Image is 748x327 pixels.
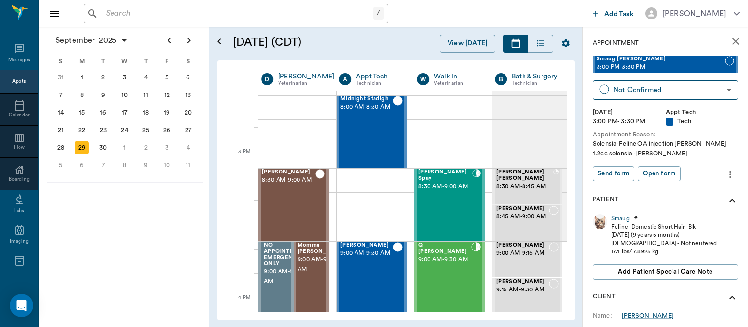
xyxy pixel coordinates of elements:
[14,207,24,214] div: Labs
[114,54,135,69] div: W
[139,88,152,102] div: Thursday, September 11, 2025
[181,106,195,119] div: Saturday, September 20, 2025
[496,279,549,285] span: [PERSON_NAME]
[440,35,495,53] button: View [DATE]
[496,249,549,258] span: 9:00 AM - 9:15 AM
[258,241,294,314] div: BOOKED, 9:00 AM - 9:30 AM
[96,71,110,84] div: Tuesday, September 2, 2025
[181,88,195,102] div: Saturday, September 13, 2025
[261,73,273,85] div: D
[434,72,480,81] a: Walk In
[637,4,748,22] button: [PERSON_NAME]
[356,72,402,81] a: Appt Tech
[294,241,329,314] div: CHECKED_OUT, 9:00 AM - 9:30 AM
[75,141,89,154] div: Today, Monday, September 29, 2025
[496,242,549,249] span: [PERSON_NAME]
[160,71,174,84] div: Friday, September 5, 2025
[93,54,114,69] div: T
[622,311,673,320] a: [PERSON_NAME]
[50,54,72,69] div: S
[139,71,152,84] div: Thursday, September 4, 2025
[54,158,68,172] div: Sunday, October 5, 2025
[356,79,402,88] div: Technician
[51,31,133,50] button: September2025
[496,182,553,192] span: 8:30 AM - 8:45 AM
[418,169,472,182] span: [PERSON_NAME] Spay
[597,62,725,72] span: 3:00 PM - 3:30 PM
[54,141,68,154] div: Sunday, September 28, 2025
[96,88,110,102] div: Tuesday, September 9, 2025
[54,88,68,102] div: Sunday, September 7, 2025
[262,175,315,185] span: 8:30 AM - 9:00 AM
[593,195,618,207] p: Patient
[340,242,393,249] span: [PERSON_NAME]
[10,294,33,317] div: Open Intercom Messenger
[160,106,174,119] div: Friday, September 19, 2025
[618,267,712,277] span: Add patient Special Care Note
[179,31,199,50] button: Next page
[340,102,393,112] span: 8:00 AM - 8:30 AM
[54,106,68,119] div: Sunday, September 14, 2025
[102,7,373,20] input: Search
[233,35,367,50] h5: [DATE] (CDT)
[97,34,118,47] span: 2025
[611,214,630,223] a: Smaug
[139,158,152,172] div: Thursday, October 9, 2025
[492,278,562,314] div: NOT_CONFIRMED, 9:15 AM - 9:30 AM
[118,106,131,119] div: Wednesday, September 17, 2025
[118,88,131,102] div: Wednesday, September 10, 2025
[611,239,717,248] div: [DEMOGRAPHIC_DATA] - Not neutered
[611,223,717,231] div: Feline - Domestic Short Hair - Blk
[337,241,407,314] div: CHECKED_OUT, 9:00 AM - 9:30 AM
[181,71,195,84] div: Saturday, September 6, 2025
[181,123,195,137] div: Saturday, September 27, 2025
[727,195,738,207] svg: show more
[298,242,346,255] span: Momma [PERSON_NAME]
[634,214,638,223] div: #
[278,72,334,81] div: [PERSON_NAME]
[723,166,738,183] button: more
[54,34,97,47] span: September
[597,56,725,62] span: Smaug [PERSON_NAME]
[213,23,225,60] button: Open calendar
[160,141,174,154] div: Friday, October 3, 2025
[225,147,250,171] div: 3 PM
[512,79,558,88] div: Technician
[418,182,472,192] span: 8:30 AM - 9:00 AM
[278,79,334,88] div: Veterinarian
[160,158,174,172] div: Friday, October 10, 2025
[512,72,558,81] a: Bath & Surgery
[264,242,309,267] span: NO APPOINTMENT! EMERGENCY ONLY!
[417,73,429,85] div: W
[160,123,174,137] div: Friday, September 26, 2025
[258,168,329,241] div: CHECKED_OUT, 8:30 AM - 9:00 AM
[613,84,723,96] div: Not Confirmed
[12,78,26,85] div: Appts
[135,54,156,69] div: T
[666,108,739,117] div: Appt Tech
[10,238,29,245] div: Imaging
[118,123,131,137] div: Wednesday, September 24, 2025
[662,8,726,19] div: [PERSON_NAME]
[496,206,549,212] span: [PERSON_NAME]
[492,205,562,241] div: NOT_CONFIRMED, 8:45 AM - 9:00 AM
[666,117,739,126] div: Tech
[264,267,309,287] span: 9:00 AM - 9:30 AM
[726,32,746,51] button: close
[414,168,485,241] div: CHECKED_IN, 8:30 AM - 9:00 AM
[160,88,174,102] div: Friday, September 12, 2025
[96,158,110,172] div: Tuesday, October 7, 2025
[337,95,407,168] div: CHECKED_OUT, 8:00 AM - 8:30 AM
[611,231,717,239] div: [DATE] (9 years 5 months)
[593,311,622,320] div: Name:
[8,57,31,64] div: Messages
[589,4,637,22] button: Add Task
[225,293,250,317] div: 4 PM
[418,255,471,265] span: 9:00 AM - 9:30 AM
[139,106,152,119] div: Thursday, September 18, 2025
[96,123,110,137] div: Tuesday, September 23, 2025
[156,54,178,69] div: F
